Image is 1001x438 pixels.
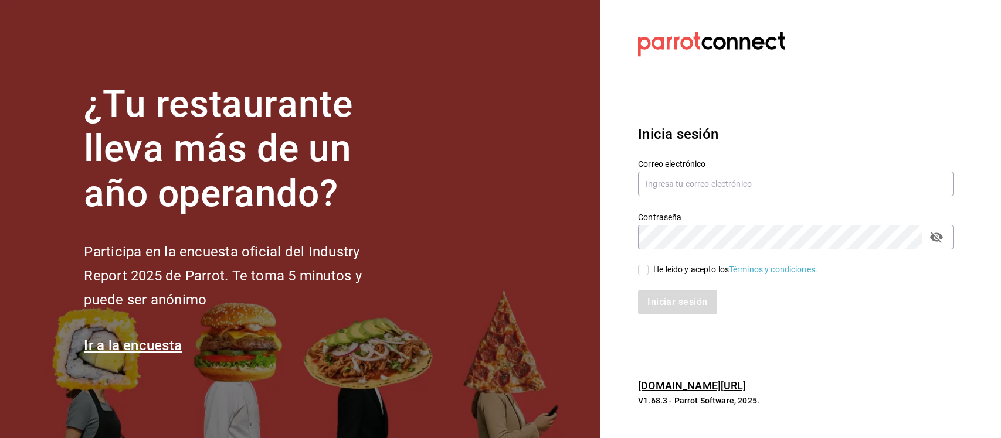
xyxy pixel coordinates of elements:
h2: Participa en la encuesta oficial del Industry Report 2025 de Parrot. Te toma 5 minutos y puede se... [84,240,401,312]
a: [DOMAIN_NAME][URL] [638,379,746,392]
a: Ir a la encuesta [84,337,182,354]
button: passwordField [927,227,946,247]
input: Ingresa tu correo electrónico [638,172,954,196]
h3: Inicia sesión [638,124,954,145]
h1: ¿Tu restaurante lleva más de un año operando? [84,82,401,217]
p: V1.68.3 - Parrot Software, 2025. [638,395,954,406]
div: He leído y acepto los [653,264,817,276]
a: Términos y condiciones. [729,265,817,274]
label: Contraseña [638,213,954,221]
label: Correo electrónico [638,159,954,167]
